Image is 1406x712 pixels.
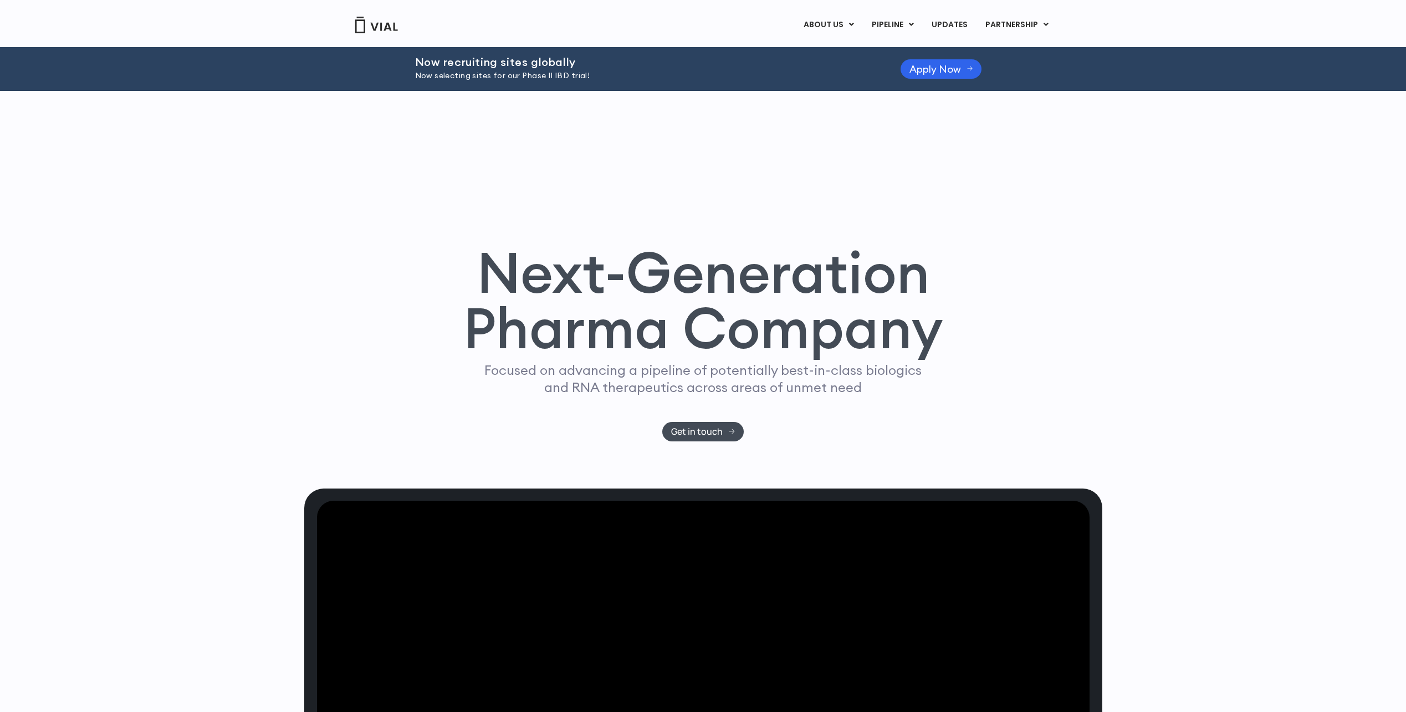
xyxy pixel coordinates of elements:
[795,16,862,34] a: ABOUT USMenu Toggle
[463,245,943,357] h1: Next-Generation Pharma Company
[901,59,982,79] a: Apply Now
[863,16,922,34] a: PIPELINEMenu Toggle
[480,362,927,396] p: Focused on advancing a pipeline of potentially best-in-class biologics and RNA therapeutics acros...
[976,16,1057,34] a: PARTNERSHIPMenu Toggle
[671,428,723,436] span: Get in touch
[923,16,976,34] a: UPDATES
[909,65,961,73] span: Apply Now
[354,17,398,33] img: Vial Logo
[662,422,744,441] a: Get in touch
[415,70,873,82] p: Now selecting sites for our Phase II IBD trial!
[415,56,873,68] h2: Now recruiting sites globally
